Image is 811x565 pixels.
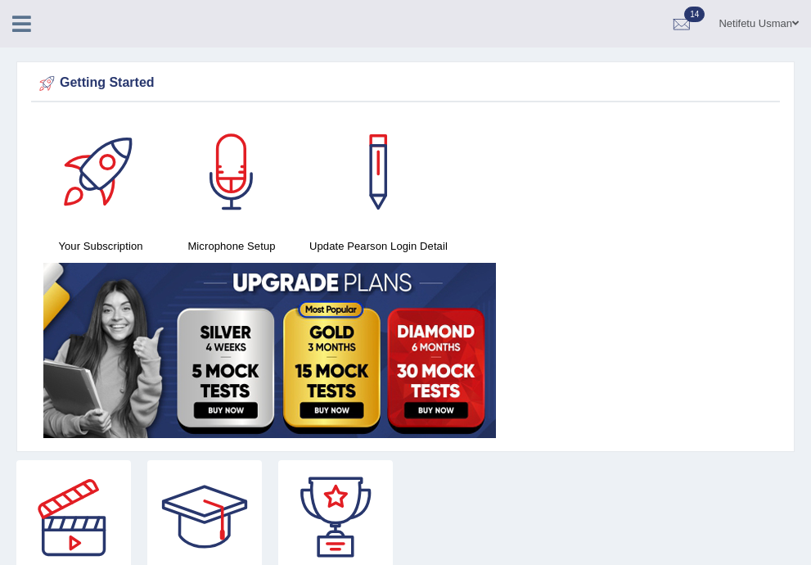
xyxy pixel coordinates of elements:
[35,71,776,96] div: Getting Started
[684,7,705,22] span: 14
[305,237,452,255] h4: Update Pearson Login Detail
[43,237,158,255] h4: Your Subscription
[174,237,289,255] h4: Microphone Setup
[43,263,496,438] img: small5.jpg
